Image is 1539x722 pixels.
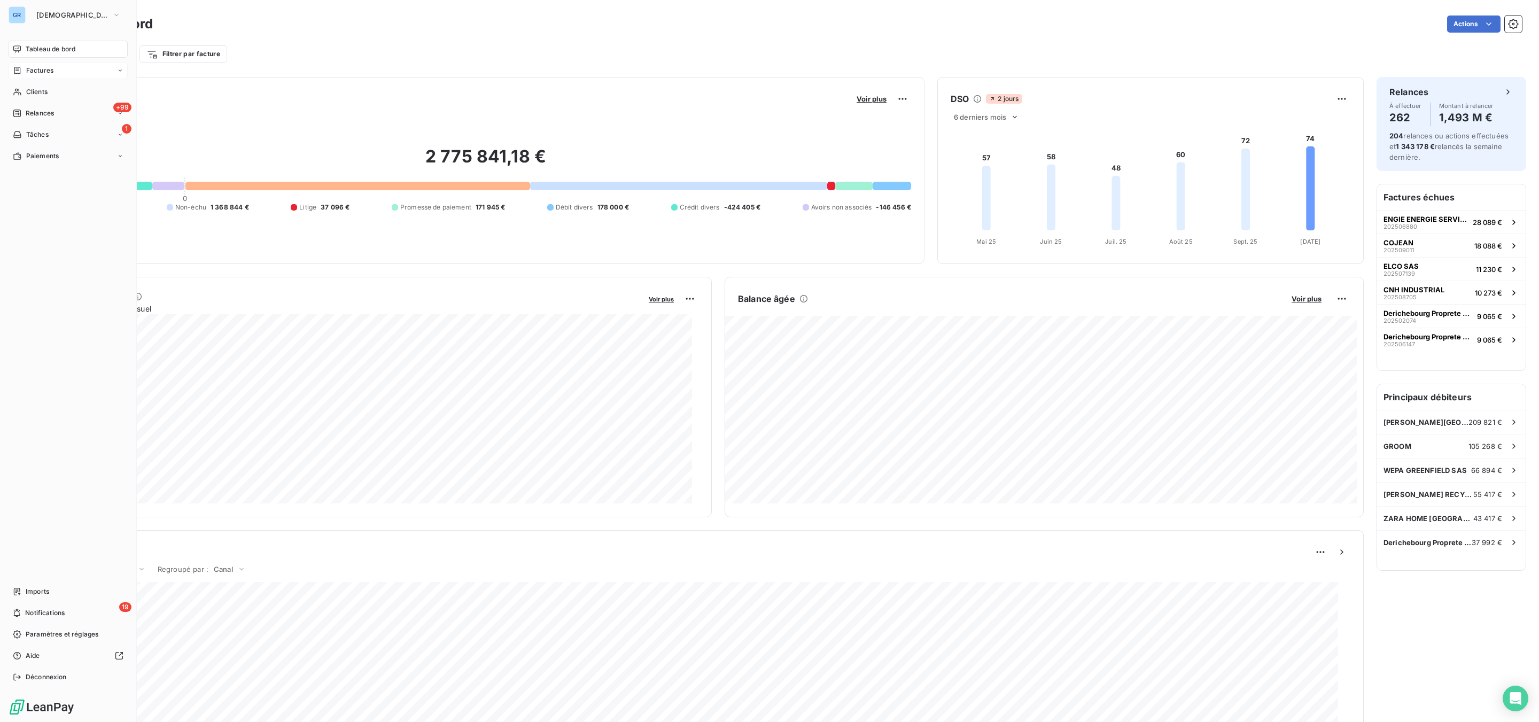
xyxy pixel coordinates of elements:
span: Déconnexion [26,672,67,682]
span: Non-échu [175,203,206,212]
span: +99 [113,103,131,112]
span: Paiements [26,151,59,161]
span: Notifications [25,608,65,618]
button: Derichebourg Proprete et services associes2025020749 065 € [1377,304,1526,328]
span: WEPA GREENFIELD SAS [1383,466,1467,475]
span: 9 065 € [1477,312,1502,321]
span: Chiffre d'affaires mensuel [60,303,641,314]
button: ENGIE ENERGIE SERVICES20250688028 089 € [1377,210,1526,234]
span: Factures [26,66,53,75]
span: 202506880 [1383,223,1417,230]
span: 1 [122,124,131,134]
span: Derichebourg Proprete et services associes [1383,332,1473,341]
tspan: Sept. 25 [1233,238,1257,245]
span: GROOM [1383,442,1411,451]
span: Relances [26,108,54,118]
button: Filtrer par facture [139,45,227,63]
button: Voir plus [853,94,890,104]
h6: DSO [951,92,969,105]
span: 202507139 [1383,270,1415,277]
span: Avoirs non associés [811,203,872,212]
span: CNH INDUSTRIAL [1383,285,1444,294]
span: Derichebourg Proprete et services associes [1383,538,1472,547]
span: 66 894 € [1471,466,1502,475]
button: Voir plus [646,294,677,304]
button: Actions [1447,15,1501,33]
span: ELCO SAS [1383,262,1419,270]
span: 37 096 € [321,203,349,212]
h4: 1,493 M € [1439,109,1494,126]
span: 171 945 € [476,203,505,212]
h2: 2 775 841,18 € [60,146,911,178]
span: relances ou actions effectuées et relancés la semaine dernière. [1389,131,1509,161]
img: Logo LeanPay [9,698,75,716]
span: 204 [1389,131,1403,140]
span: Débit divers [556,203,593,212]
h4: 262 [1389,109,1421,126]
span: 202508705 [1383,294,1417,300]
span: 43 417 € [1473,514,1502,523]
span: 2 jours [986,94,1022,104]
span: Voir plus [649,296,674,303]
span: Voir plus [857,95,887,103]
a: Aide [9,647,128,664]
button: Derichebourg Proprete et services associes2025061479 065 € [1377,328,1526,351]
span: 1 343 178 € [1396,142,1435,151]
span: 11 230 € [1476,265,1502,274]
span: Canal [214,565,233,573]
tspan: Juil. 25 [1105,238,1126,245]
div: GR [9,6,26,24]
span: -424 405 € [724,203,761,212]
span: 10 273 € [1475,289,1502,297]
span: ENGIE ENERGIE SERVICES [1383,215,1468,223]
button: ELCO SAS20250713911 230 € [1377,257,1526,281]
span: 0 [183,194,187,203]
h6: Factures échues [1377,184,1526,210]
span: Derichebourg Proprete et services associes [1383,309,1473,317]
span: 105 268 € [1468,442,1502,451]
span: 18 088 € [1474,242,1502,250]
div: Open Intercom Messenger [1503,686,1528,711]
span: Tableau de bord [26,44,75,54]
h6: Relances [1389,86,1428,98]
span: 28 089 € [1473,218,1502,227]
span: À effectuer [1389,103,1421,109]
span: [PERSON_NAME][GEOGRAPHIC_DATA] [1383,418,1468,426]
span: Voir plus [1292,294,1322,303]
span: 202509011 [1383,247,1414,253]
span: 37 992 € [1472,538,1502,547]
span: [DEMOGRAPHIC_DATA] [36,11,108,19]
span: Tâches [26,130,49,139]
h6: Balance âgée [738,292,795,305]
span: COJEAN [1383,238,1413,247]
span: Montant à relancer [1439,103,1494,109]
span: Promesse de paiement [400,203,471,212]
span: Crédit divers [680,203,720,212]
span: -146 456 € [876,203,911,212]
span: [PERSON_NAME] RECYCLING [1383,490,1473,499]
span: 1 368 844 € [211,203,249,212]
button: COJEAN20250901118 088 € [1377,234,1526,257]
span: Imports [26,587,49,596]
span: 202506147 [1383,341,1415,347]
span: Litige [299,203,316,212]
button: Voir plus [1288,294,1325,304]
h6: Principaux débiteurs [1377,384,1526,410]
span: Regroupé par : [158,565,208,573]
span: 55 417 € [1473,490,1502,499]
span: 9 065 € [1477,336,1502,344]
span: 202502074 [1383,317,1416,324]
tspan: Août 25 [1169,238,1193,245]
button: CNH INDUSTRIAL20250870510 273 € [1377,281,1526,304]
span: 178 000 € [597,203,629,212]
span: Clients [26,87,48,97]
span: 6 derniers mois [954,113,1006,121]
tspan: Mai 25 [976,238,996,245]
span: 209 821 € [1468,418,1502,426]
tspan: [DATE] [1300,238,1320,245]
span: Paramètres et réglages [26,630,98,639]
tspan: Juin 25 [1040,238,1062,245]
span: 19 [119,602,131,612]
span: Aide [26,651,40,661]
span: ZARA HOME [GEOGRAPHIC_DATA] [1383,514,1473,523]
